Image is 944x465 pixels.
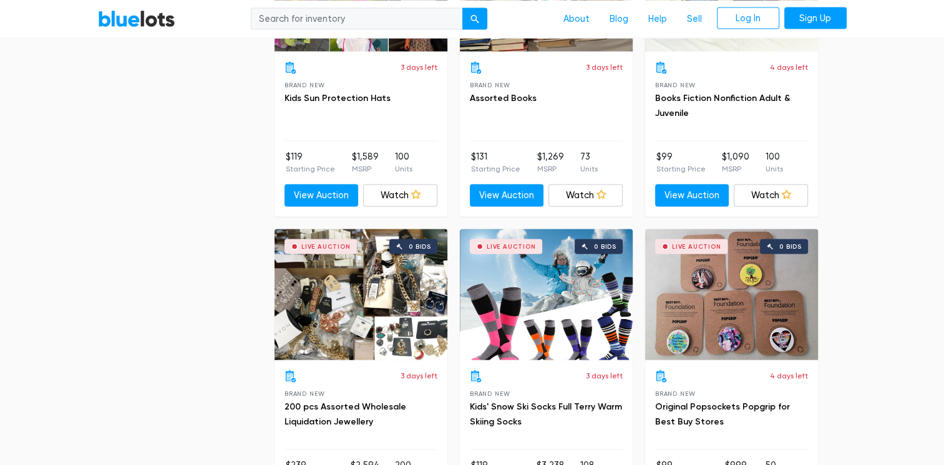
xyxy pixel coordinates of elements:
p: Starting Price [286,163,335,175]
p: Units [395,163,412,175]
p: 4 days left [770,62,808,73]
a: Original Popsockets Popgrip for Best Buy Stores [655,401,790,427]
input: Search for inventory [251,7,463,30]
a: Help [638,7,677,31]
a: Sign Up [784,7,847,29]
p: MSRP [722,163,749,175]
a: Live Auction 0 bids [460,229,633,360]
p: 3 days left [401,370,437,381]
p: Starting Price [656,163,706,175]
a: Watch [363,185,437,207]
li: $1,090 [722,150,749,175]
span: Brand New [285,82,325,89]
p: Units [766,163,783,175]
a: Watch [548,185,623,207]
li: 100 [395,150,412,175]
span: Brand New [470,82,510,89]
a: Live Auction 0 bids [275,229,447,360]
li: $131 [471,150,520,175]
div: 0 bids [594,244,616,250]
li: $99 [656,150,706,175]
div: Live Auction [487,244,536,250]
p: 4 days left [770,370,808,381]
a: Watch [734,185,808,207]
p: 3 days left [586,370,623,381]
a: Log In [717,7,779,29]
a: Kids' Snow Ski Socks Full Terry Warm Skiing Socks [470,401,622,427]
li: $1,269 [537,150,563,175]
span: Brand New [655,82,696,89]
a: Blog [600,7,638,31]
li: 73 [580,150,598,175]
span: Brand New [655,390,696,397]
p: 3 days left [586,62,623,73]
p: MSRP [351,163,378,175]
div: Live Auction [672,244,721,250]
div: 0 bids [409,244,431,250]
p: 3 days left [401,62,437,73]
span: Brand New [470,390,510,397]
p: MSRP [537,163,563,175]
a: About [553,7,600,31]
a: View Auction [285,185,359,207]
a: 200 pcs Assorted Wholesale Liquidation Jewellery [285,401,406,427]
a: Books Fiction Nonfiction Adult & Juvenile [655,93,790,118]
a: Sell [677,7,712,31]
p: Units [580,163,598,175]
a: View Auction [470,185,544,207]
span: Brand New [285,390,325,397]
a: Live Auction 0 bids [645,229,818,360]
div: 0 bids [779,244,802,250]
a: Kids Sun Protection Hats [285,93,391,103]
li: 100 [766,150,783,175]
li: $119 [286,150,335,175]
a: BlueLots [98,9,175,27]
p: Starting Price [471,163,520,175]
li: $1,589 [351,150,378,175]
div: Live Auction [301,244,351,250]
a: Assorted Books [470,93,537,103]
a: View Auction [655,185,729,207]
